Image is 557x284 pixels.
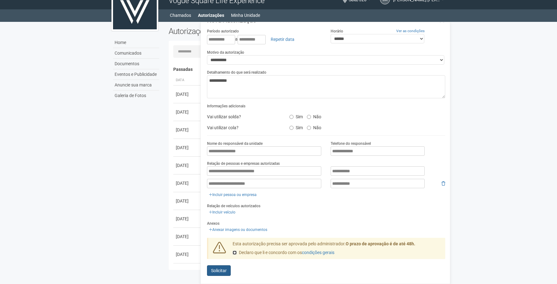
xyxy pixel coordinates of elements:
[207,203,260,209] label: Relação de veículos autorizados
[207,209,237,216] a: Incluir veículo
[307,115,311,119] input: Não
[202,112,285,121] div: Vai utilizar solda?
[207,221,219,226] label: Anexos
[207,28,239,34] label: Período autorizado
[176,162,199,169] div: [DATE]
[207,34,322,45] div: a
[289,123,303,130] label: Sim
[207,226,269,233] a: Anexar imagens ou documentos
[207,161,280,166] label: Relação de pessoas e empresas autorizadas
[346,241,415,246] strong: O prazo de aprovação é de até 48h.
[173,67,441,72] h4: Passadas
[207,103,245,109] label: Informações adicionais
[173,75,201,86] th: Data
[289,126,293,130] input: Sim
[207,141,263,146] label: Nome do responsável da unidade
[176,216,199,222] div: [DATE]
[113,80,159,91] a: Anuncie sua marca
[176,127,199,133] div: [DATE]
[207,17,445,23] h3: Nova Autorização
[289,115,293,119] input: Sim
[233,251,237,255] input: Declaro que li e concordo com oscondições gerais
[113,69,159,80] a: Eventos e Publicidade
[176,251,199,257] div: [DATE]
[207,70,266,75] label: Detalhamento do que será realizado
[198,11,224,20] a: Autorizações
[207,191,259,198] a: Incluir pessoa ou empresa
[307,123,321,130] label: Não
[113,48,159,59] a: Comunicados
[113,59,159,69] a: Documentos
[207,265,231,276] button: Solicitar
[228,241,445,259] div: Esta autorização precisa ser aprovada pelo administrador.
[176,198,199,204] div: [DATE]
[176,180,199,186] div: [DATE]
[113,37,159,48] a: Home
[176,109,199,115] div: [DATE]
[169,27,302,36] h2: Autorizações
[202,123,285,132] div: Vai utilizar cola?
[211,268,227,273] span: Solicitar
[267,34,298,45] a: Repetir data
[207,50,244,55] label: Motivo da autorização
[176,233,199,240] div: [DATE]
[307,112,321,120] label: Não
[307,126,311,130] input: Não
[113,91,159,101] a: Galeria de Fotos
[289,112,303,120] label: Sim
[331,141,371,146] label: Telefone do responsável
[233,250,334,256] label: Declaro que li e concordo com os
[302,250,334,255] a: condições gerais
[231,11,260,20] a: Minha Unidade
[170,11,191,20] a: Chamados
[331,28,343,34] label: Horário
[176,91,199,97] div: [DATE]
[441,181,445,186] i: Remover
[176,144,199,151] div: [DATE]
[396,29,425,33] a: Ver as condições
